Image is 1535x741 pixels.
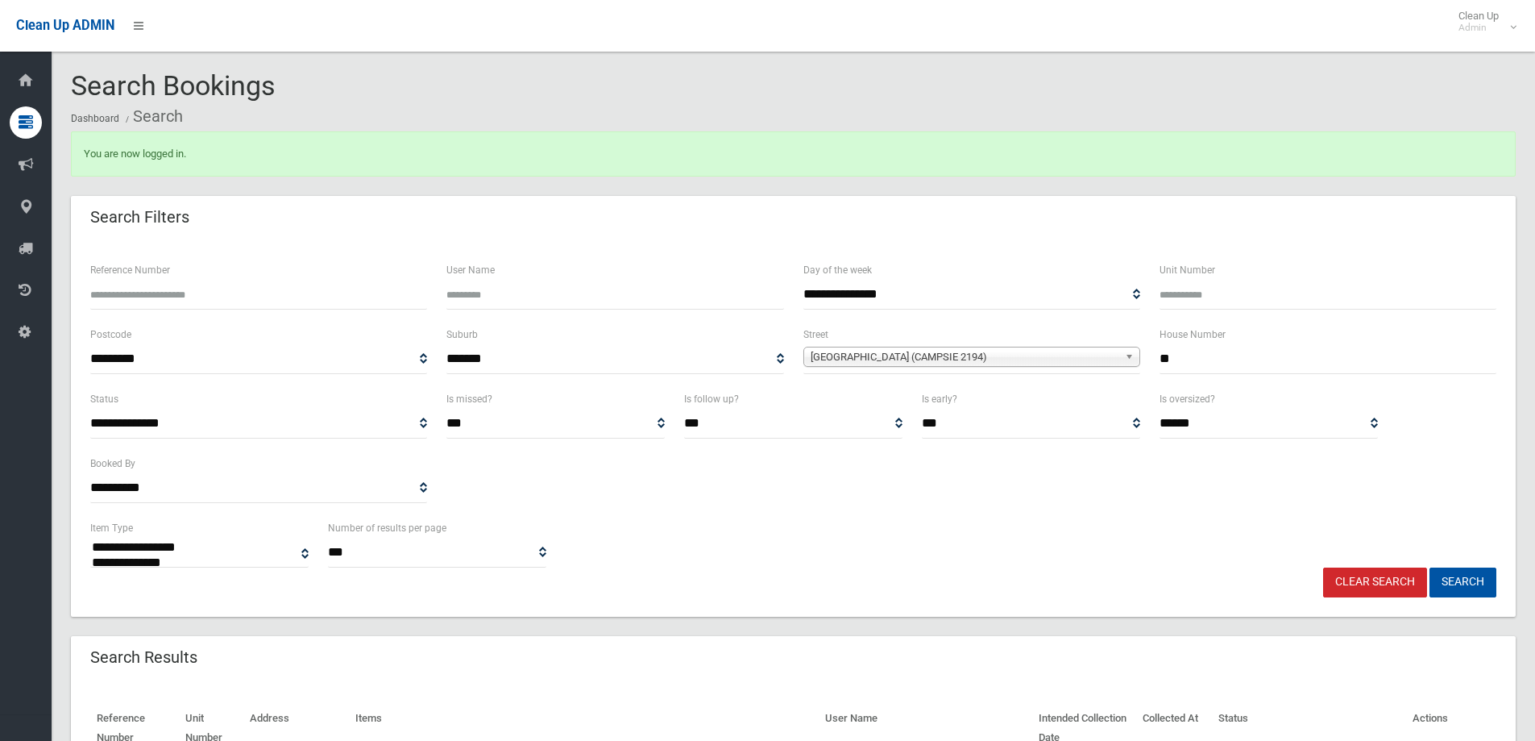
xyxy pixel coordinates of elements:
label: Unit Number [1160,261,1215,279]
label: Is missed? [446,390,492,408]
label: Is early? [922,390,957,408]
span: Clean Up ADMIN [16,18,114,33]
label: Suburb [446,326,478,343]
button: Search [1429,568,1496,597]
label: Is follow up? [684,390,739,408]
label: Number of results per page [328,519,446,537]
label: Reference Number [90,261,170,279]
label: Status [90,390,118,408]
label: Booked By [90,455,135,472]
li: Search [122,102,183,131]
span: Search Bookings [71,69,276,102]
label: Item Type [90,519,133,537]
label: Postcode [90,326,131,343]
header: Search Filters [71,202,209,233]
label: House Number [1160,326,1226,343]
span: [GEOGRAPHIC_DATA] (CAMPSIE 2194) [811,348,1118,367]
label: User Name [446,261,495,279]
label: Day of the week [803,261,872,279]
small: Admin [1458,22,1499,34]
span: Clean Up [1450,10,1515,34]
label: Street [803,326,828,343]
label: Is oversized? [1160,390,1215,408]
header: Search Results [71,642,217,673]
a: Dashboard [71,113,119,124]
div: You are now logged in. [71,131,1516,177]
a: Clear Search [1323,568,1427,597]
